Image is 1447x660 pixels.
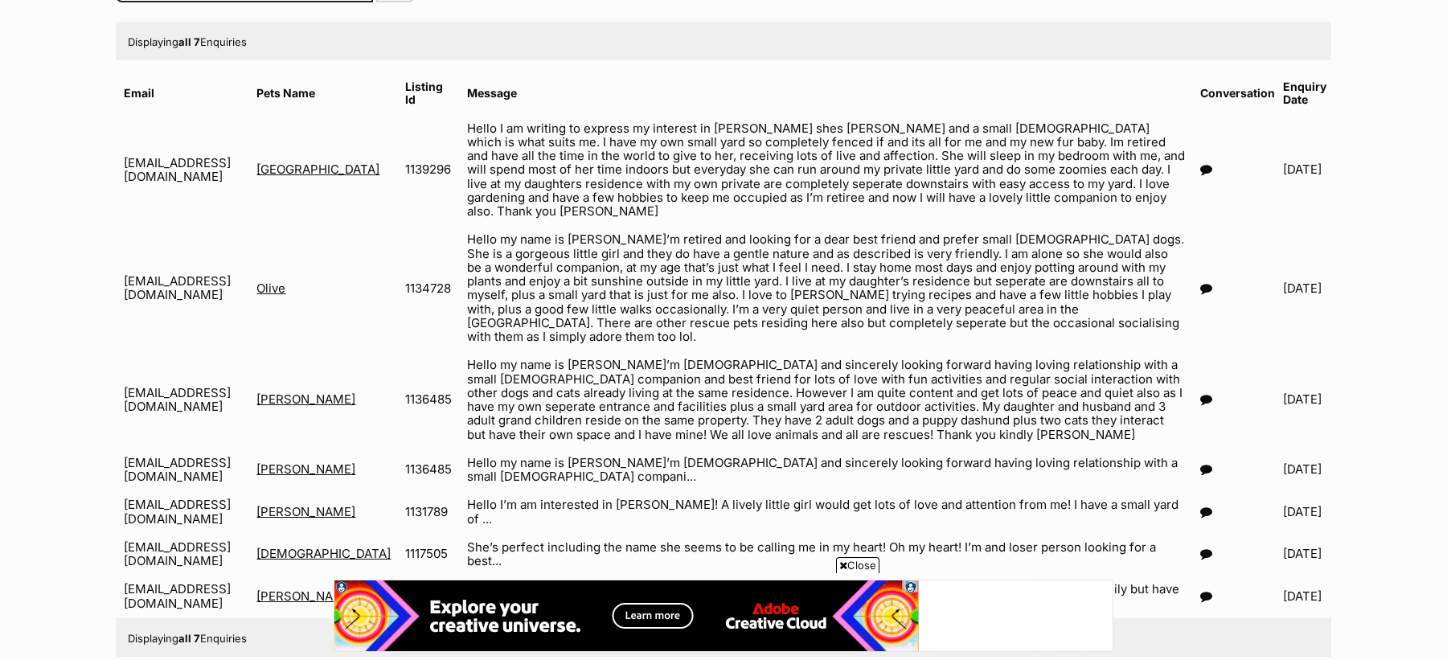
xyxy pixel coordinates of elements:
a: [PERSON_NAME] [256,588,355,604]
th: Message [461,74,1192,113]
td: [DATE] [1283,449,1330,490]
td: [EMAIL_ADDRESS][DOMAIN_NAME] [117,351,248,448]
td: 1117505 [399,534,459,575]
a: [PERSON_NAME] [256,461,355,477]
a: [PERSON_NAME] [256,391,355,407]
td: 1131789 [399,491,459,532]
td: 1134728 [399,226,459,350]
td: [DATE] [1283,351,1330,448]
th: Enquiry Date [1283,74,1330,113]
strong: all 7 [178,632,200,645]
td: [DATE] [1283,115,1330,225]
td: 1136485 [399,351,459,448]
td: [DATE] [1283,576,1330,617]
th: Listing Id [399,74,459,113]
td: [EMAIL_ADDRESS][DOMAIN_NAME] [117,491,248,532]
td: [EMAIL_ADDRESS][DOMAIN_NAME] [117,449,248,490]
td: 1136485 [399,449,459,490]
td: [EMAIL_ADDRESS][DOMAIN_NAME] [117,226,248,350]
strong: all 7 [178,35,200,48]
td: She’s perfect including the name she seems to be calling me in my heart! Oh my heart! I’m and los... [461,534,1192,575]
th: Conversation [1194,74,1281,113]
td: [DATE] [1283,534,1330,575]
td: Hello my name is [PERSON_NAME]’m [DEMOGRAPHIC_DATA] and sincerely looking forward having loving r... [461,351,1192,448]
th: Email [117,74,248,113]
iframe: Advertisement [334,580,1113,652]
td: Hello my name is [PERSON_NAME]’m retired and looking for a dear best friend and prefer small [DEM... [461,226,1192,350]
span: Close [836,557,879,573]
span: Displaying Enquiries [128,632,247,645]
a: [GEOGRAPHIC_DATA] [256,162,379,177]
td: [EMAIL_ADDRESS][DOMAIN_NAME] [117,534,248,575]
td: 1139296 [399,115,459,225]
td: Hello I’m am interested in [PERSON_NAME]! A lively little girl would get lots of love and attenti... [461,491,1192,532]
td: [EMAIL_ADDRESS][DOMAIN_NAME] [117,115,248,225]
th: Pets Name [250,74,397,113]
td: [DATE] [1283,491,1330,532]
td: [DATE] [1283,226,1330,350]
td: Hello I am writing to express my interest in [PERSON_NAME] shes [PERSON_NAME] and a small [DEMOGR... [461,115,1192,225]
a: [DEMOGRAPHIC_DATA] [256,546,391,561]
a: Olive [256,281,285,296]
td: Hello my name is [PERSON_NAME]’m [DEMOGRAPHIC_DATA] and sincerely looking forward having loving r... [461,449,1192,490]
a: [PERSON_NAME] [256,504,355,519]
td: [EMAIL_ADDRESS][DOMAIN_NAME] [117,576,248,617]
span: Displaying Enquiries [128,35,247,48]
